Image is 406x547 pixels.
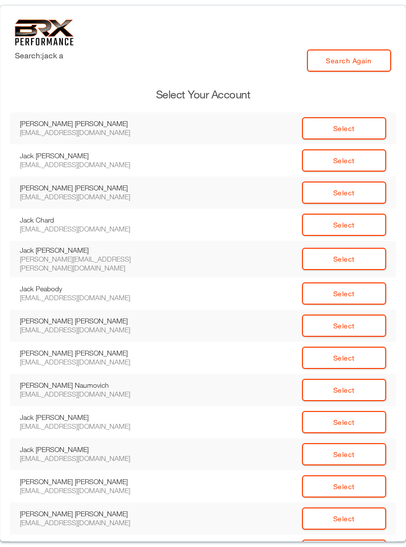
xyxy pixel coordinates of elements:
a: Select [302,347,386,369]
a: Select [302,149,386,172]
h3: Select Your Account [10,87,396,102]
div: [EMAIL_ADDRESS][DOMAIN_NAME] [20,358,153,366]
div: [EMAIL_ADDRESS][DOMAIN_NAME] [20,160,153,169]
a: Select [302,315,386,337]
a: Select [302,411,386,433]
div: [PERSON_NAME] [PERSON_NAME] [20,509,153,518]
div: [EMAIL_ADDRESS][DOMAIN_NAME] [20,518,153,527]
div: [EMAIL_ADDRESS][DOMAIN_NAME] [20,293,153,302]
img: 6f7da32581c89ca25d665dc3aae533e4f14fe3ef_original.svg [15,19,74,46]
a: Select [302,214,386,236]
div: [PERSON_NAME] [PERSON_NAME] [20,183,153,192]
label: Search: jack a [15,49,63,61]
div: Jack [PERSON_NAME] [20,413,153,422]
div: [EMAIL_ADDRESS][DOMAIN_NAME] [20,454,153,463]
div: [EMAIL_ADDRESS][DOMAIN_NAME] [20,325,153,334]
div: [PERSON_NAME] Naumovich [20,381,153,390]
div: [PERSON_NAME] [PERSON_NAME] [20,477,153,486]
div: Jack [PERSON_NAME] [20,445,153,454]
div: [EMAIL_ADDRESS][DOMAIN_NAME] [20,192,153,201]
div: Jack Chard [20,216,153,225]
div: [EMAIL_ADDRESS][DOMAIN_NAME] [20,422,153,431]
a: Select [302,282,386,305]
div: [PERSON_NAME] [PERSON_NAME] [20,349,153,358]
a: Select [302,182,386,204]
div: [PERSON_NAME][EMAIL_ADDRESS][PERSON_NAME][DOMAIN_NAME] [20,255,153,273]
div: [EMAIL_ADDRESS][DOMAIN_NAME] [20,128,153,137]
a: Search Again [307,49,391,72]
a: Select [302,379,386,401]
div: [PERSON_NAME] [PERSON_NAME] [20,317,153,325]
a: Select [302,117,386,139]
div: Jack Peabody [20,284,153,293]
div: [EMAIL_ADDRESS][DOMAIN_NAME] [20,225,153,233]
a: Select [302,443,386,465]
div: [EMAIL_ADDRESS][DOMAIN_NAME] [20,486,153,495]
a: Select [302,248,386,270]
div: Jack [PERSON_NAME] [20,246,153,255]
div: [PERSON_NAME] [PERSON_NAME] [20,119,153,128]
a: Select [302,507,386,530]
a: Select [302,475,386,498]
div: [EMAIL_ADDRESS][DOMAIN_NAME] [20,390,153,399]
div: Jack [PERSON_NAME] [20,151,153,160]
